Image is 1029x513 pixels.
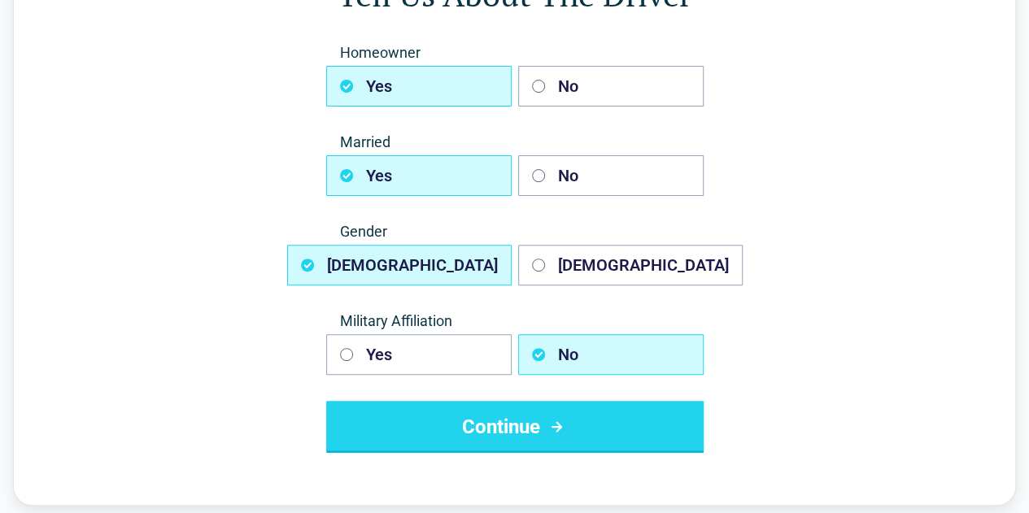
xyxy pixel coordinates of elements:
button: Yes [326,334,512,375]
span: Married [326,133,704,152]
button: Continue [326,401,704,453]
span: Homeowner [326,43,704,63]
span: Military Affiliation [326,311,704,331]
button: Yes [326,155,512,196]
button: No [518,66,704,107]
button: [DEMOGRAPHIC_DATA] [287,245,512,285]
button: [DEMOGRAPHIC_DATA] [518,245,743,285]
span: Gender [326,222,704,241]
button: No [518,155,704,196]
button: No [518,334,704,375]
button: Yes [326,66,512,107]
